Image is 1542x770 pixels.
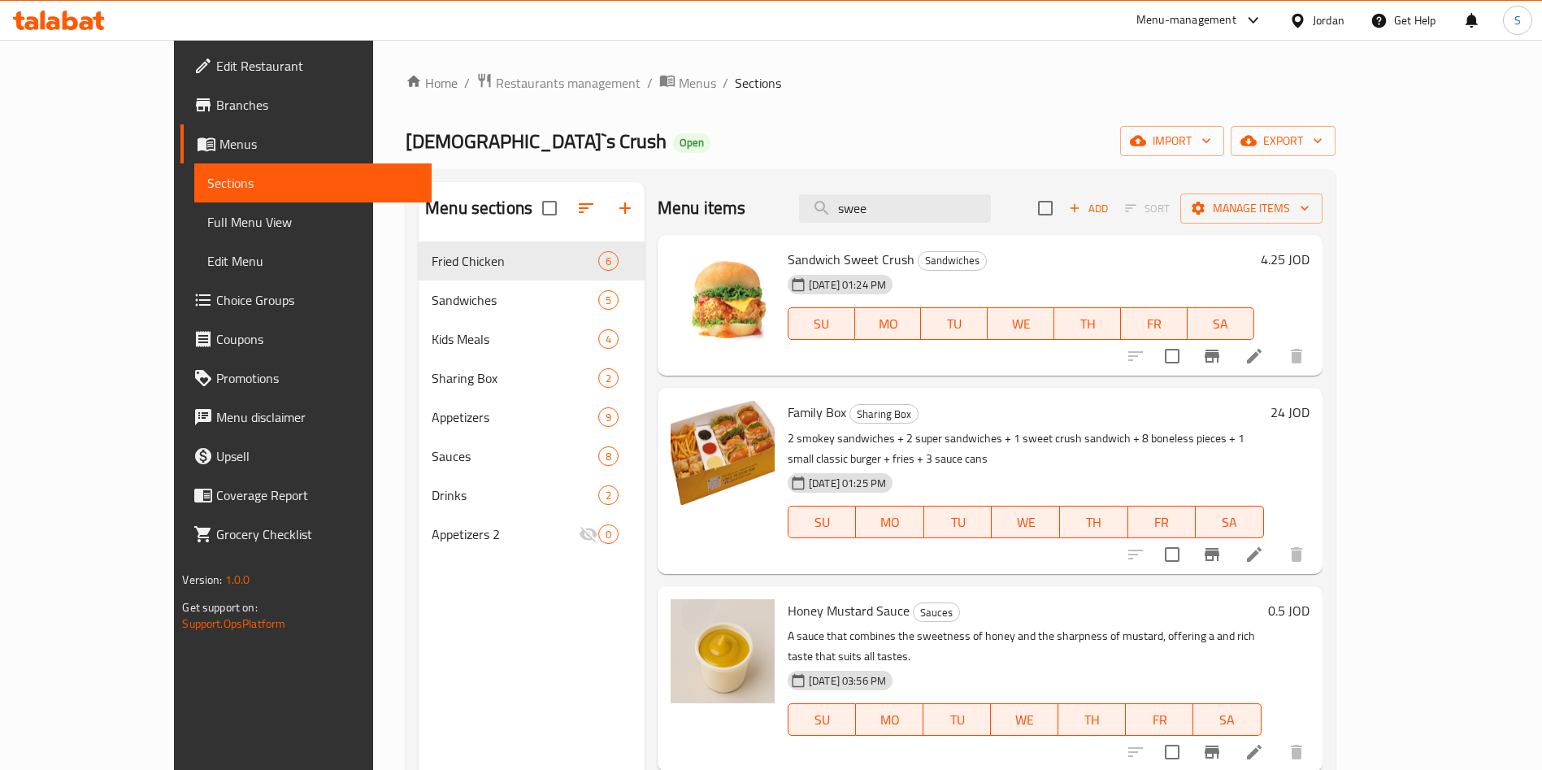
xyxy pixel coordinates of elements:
button: MO [856,506,924,538]
span: Version: [182,569,222,590]
span: Fried Chicken [432,251,598,271]
button: TU [923,703,991,736]
span: export [1244,131,1323,151]
div: Drinks2 [419,476,645,515]
span: TU [927,312,981,336]
div: items [598,251,619,271]
span: Coupons [216,329,419,349]
div: Sandwiches5 [419,281,645,320]
a: Grocery Checklist [180,515,432,554]
span: Drinks [432,485,598,505]
span: Menus [679,73,716,93]
span: Sandwiches [432,290,598,310]
span: SU [795,511,849,534]
div: Open [673,133,710,153]
span: TH [1065,708,1119,732]
span: SA [1200,708,1254,732]
a: Menus [659,72,716,94]
div: Sharing Box [849,404,919,424]
span: Sandwich Sweet Crush [788,247,914,272]
span: FR [1135,511,1190,534]
span: SU [795,708,849,732]
span: Restaurants management [496,73,641,93]
span: Open [673,136,710,150]
span: WE [994,312,1048,336]
button: FR [1128,506,1197,538]
span: TH [1066,511,1122,534]
a: Menu disclaimer [180,398,432,437]
span: 0 [599,527,618,542]
a: Edit Menu [194,241,432,281]
span: [DATE] 03:56 PM [802,673,893,689]
button: TH [1060,506,1128,538]
button: MO [855,307,922,340]
a: Coverage Report [180,476,432,515]
span: Appetizers [432,407,598,427]
div: items [598,524,619,544]
span: Sharing Box [432,368,598,388]
span: Coverage Report [216,485,419,505]
div: items [598,368,619,388]
span: [DATE] 01:25 PM [802,476,893,491]
button: Manage items [1180,194,1323,224]
button: Add [1062,196,1114,221]
span: Manage items [1193,198,1310,219]
button: export [1231,126,1336,156]
button: FR [1121,307,1188,340]
button: SA [1193,703,1261,736]
div: Appetizers9 [419,398,645,437]
div: Sauces8 [419,437,645,476]
span: Sauces [432,446,598,466]
a: Edit Restaurant [180,46,432,85]
a: Edit menu item [1244,742,1264,762]
span: Select to update [1155,339,1189,373]
h6: 24 JOD [1271,401,1310,424]
span: Select section first [1114,196,1180,221]
p: 2 smokey sandwiches + 2 super sandwiches + 1 sweet crush sandwich + 8 boneless pieces + 1 small c... [788,429,1264,469]
div: Sandwiches [918,251,987,271]
span: 6 [599,254,618,269]
span: Add [1066,199,1110,218]
span: Grocery Checklist [216,524,419,544]
a: Branches [180,85,432,124]
svg: Inactive section [579,524,598,544]
button: TU [924,506,993,538]
span: Select to update [1155,735,1189,769]
h2: Menu items [658,196,746,220]
span: Select to update [1155,537,1189,572]
button: SU [788,506,856,538]
div: items [598,407,619,427]
span: WE [997,708,1052,732]
span: Sandwiches [919,251,986,270]
div: items [598,329,619,349]
span: 8 [599,449,618,464]
button: import [1120,126,1224,156]
span: Choice Groups [216,290,419,310]
button: FR [1126,703,1193,736]
a: Full Menu View [194,202,432,241]
img: Family Box [671,401,775,505]
li: / [723,73,728,93]
span: 5 [599,293,618,308]
span: Menu disclaimer [216,407,419,427]
button: delete [1277,337,1316,376]
span: Sections [207,173,419,193]
button: TH [1058,703,1126,736]
button: SA [1196,506,1264,538]
a: Edit menu item [1244,346,1264,366]
span: Appetizers 2 [432,524,579,544]
button: TU [921,307,988,340]
a: Restaurants management [476,72,641,94]
span: Full Menu View [207,212,419,232]
span: SA [1202,511,1257,534]
div: Kids Meals [432,329,598,349]
div: Menu-management [1136,11,1236,30]
li: / [464,73,470,93]
span: TH [1061,312,1114,336]
span: TU [930,708,984,732]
